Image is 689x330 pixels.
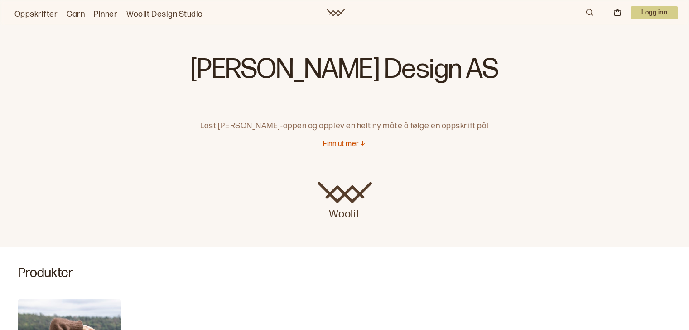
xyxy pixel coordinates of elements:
button: User dropdown [631,6,678,19]
p: Logg inn [631,6,678,19]
button: Finn ut mer [323,140,366,149]
p: Woolit [318,203,372,222]
a: Woolit Design Studio [126,8,203,21]
a: Pinner [94,8,117,21]
a: Garn [67,8,85,21]
p: Last [PERSON_NAME]-appen og opplev en helt ny måte å følge en oppskrift på! [172,105,517,132]
h1: [PERSON_NAME] Design AS [172,54,517,90]
a: Woolit [327,9,345,16]
img: Woolit [318,182,372,203]
p: Finn ut mer [323,140,359,149]
a: Woolit [318,182,372,222]
a: Oppskrifter [14,8,58,21]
